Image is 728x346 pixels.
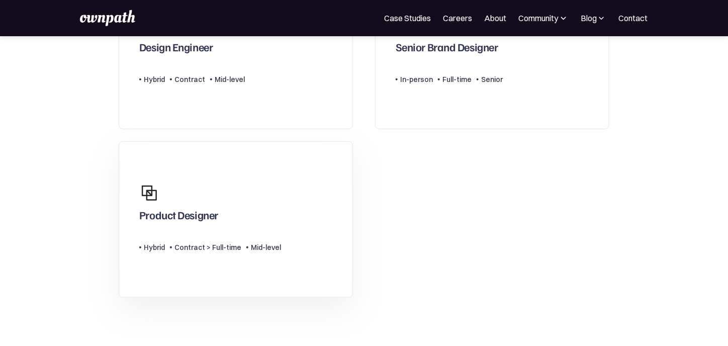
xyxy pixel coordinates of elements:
div: Mid-level [215,73,245,85]
a: Careers [443,12,473,24]
div: Blog [581,12,607,24]
div: Community [519,12,559,24]
div: Contract [174,73,205,85]
div: Hybrid [144,241,165,253]
div: Design Engineer [139,40,213,58]
a: Case Studies [385,12,431,24]
div: Contract > Full-time [174,241,241,253]
div: Hybrid [144,73,165,85]
div: Senior Brand Designer [396,40,498,58]
div: In-person [400,73,433,85]
div: Product Designer [139,208,218,226]
a: Product DesignerHybridContract > Full-timeMid-level [119,141,353,298]
div: Senior [481,73,503,85]
div: Full-time [442,73,472,85]
div: Mid-level [251,241,281,253]
div: Blog [581,12,597,24]
div: Community [519,12,569,24]
a: About [485,12,507,24]
a: Contact [619,12,648,24]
